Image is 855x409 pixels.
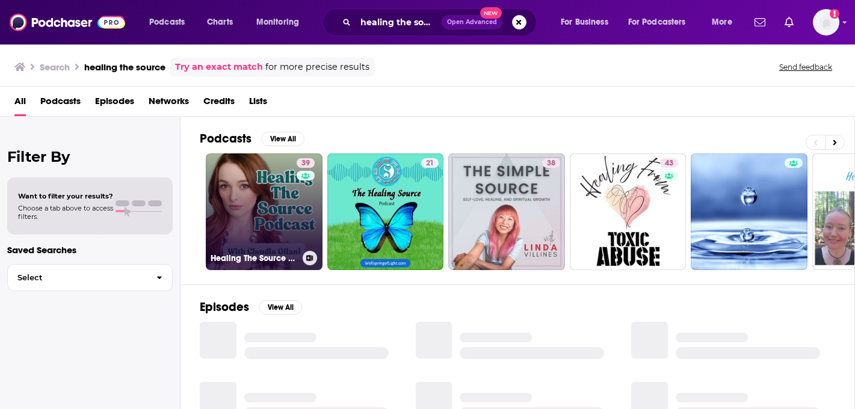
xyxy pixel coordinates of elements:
span: Monitoring [256,14,299,31]
span: For Business [561,14,608,31]
a: 39Healing The Source Podcast [206,153,323,270]
span: For Podcasters [628,14,686,31]
a: 21 [421,158,439,168]
button: Open AdvancedNew [442,15,502,29]
a: Lists [249,91,267,116]
button: View All [261,132,304,146]
p: Saved Searches [7,244,173,256]
button: Send feedback [776,62,836,72]
span: Podcasts [149,14,185,31]
a: 21 [327,153,444,270]
a: 43 [660,158,678,168]
h3: Search [40,61,70,73]
span: Select [8,274,147,281]
button: Show profile menu [813,9,839,35]
span: for more precise results [265,60,369,74]
a: Show notifications dropdown [780,12,798,32]
button: open menu [141,13,200,32]
span: Want to filter your results? [18,192,113,200]
button: open menu [703,13,747,32]
span: 21 [426,158,434,170]
h2: Filter By [7,148,173,165]
a: All [14,91,26,116]
img: Podchaser - Follow, Share and Rate Podcasts [10,11,125,34]
span: 43 [665,158,673,170]
h2: Episodes [200,300,249,315]
a: 38 [542,158,560,168]
button: open menu [552,13,623,32]
span: 38 [547,158,555,170]
a: PodcastsView All [200,131,304,146]
a: Charts [199,13,240,32]
a: EpisodesView All [200,300,302,315]
a: Credits [203,91,235,116]
button: open menu [620,13,703,32]
img: User Profile [813,9,839,35]
a: Show notifications dropdown [750,12,770,32]
a: Try an exact match [175,60,263,74]
div: Search podcasts, credits, & more... [334,8,548,36]
span: 39 [301,158,310,170]
span: Charts [207,14,233,31]
a: 38 [448,153,565,270]
button: Select [7,264,173,291]
a: 43 [570,153,687,270]
h2: Podcasts [200,131,252,146]
span: Logged in as teisenbe [813,9,839,35]
h3: Healing The Source Podcast [211,253,298,263]
input: Search podcasts, credits, & more... [356,13,442,32]
span: Open Advanced [447,19,497,25]
span: More [712,14,732,31]
span: Choose a tab above to access filters. [18,204,113,221]
span: New [480,7,502,19]
a: Podcasts [40,91,81,116]
a: Episodes [95,91,134,116]
a: 39 [297,158,315,168]
a: Networks [149,91,189,116]
button: open menu [248,13,315,32]
svg: Add a profile image [830,9,839,19]
button: View All [259,300,302,315]
h3: healing the source [84,61,165,73]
